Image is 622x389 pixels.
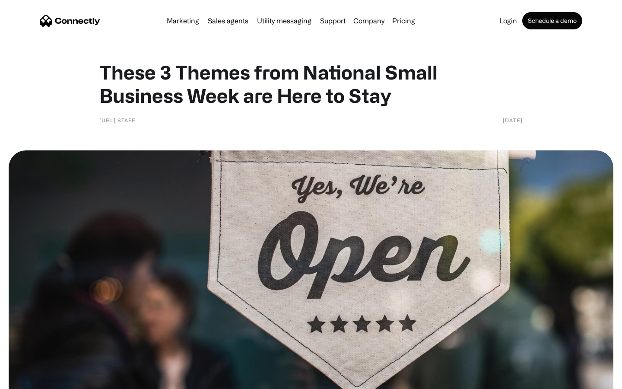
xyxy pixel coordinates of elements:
[503,116,523,124] div: [DATE]
[17,374,52,386] ul: Language list
[254,17,315,24] a: Utility messaging
[163,17,203,24] a: Marketing
[522,12,582,29] a: Schedule a demo
[317,17,349,24] a: Support
[496,17,520,24] a: Login
[99,116,135,124] div: [URL] Staff
[353,15,384,27] div: Company
[204,17,252,24] a: Sales agents
[99,61,523,107] h1: These 3 Themes from National Small Business Week are Here to Stay
[389,17,419,24] a: Pricing
[9,374,52,386] aside: Language selected: English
